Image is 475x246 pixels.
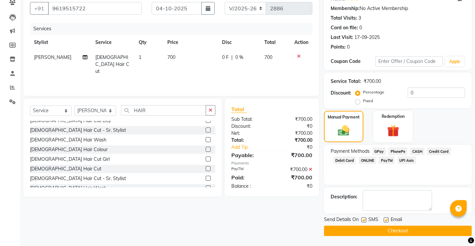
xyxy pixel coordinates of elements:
span: 700 [264,54,272,60]
button: Checkout [324,226,472,236]
div: 17-09-2025 [354,34,380,41]
label: Fixed [363,98,373,104]
th: Price [163,35,218,50]
div: Payments [231,160,312,166]
span: [DEMOGRAPHIC_DATA] Hair Cut [95,54,129,74]
div: Services [31,23,317,35]
div: ₹700.00 [364,78,381,85]
label: Percentage [363,89,384,95]
div: Total: [226,137,272,144]
span: [PERSON_NAME] [34,54,71,60]
div: Membership: [331,5,360,12]
input: Enter Offer / Coupon Code [375,56,443,67]
img: _gift.svg [383,123,403,138]
span: PhonePe [388,147,407,155]
div: Net: [226,130,272,137]
div: [DEMOGRAPHIC_DATA] Hair Cut [30,165,101,172]
div: Paid: [226,173,272,181]
span: ONLINE [359,156,376,164]
th: Stylist [30,35,91,50]
span: UPI Axis [397,156,416,164]
div: Card on file: [331,24,358,31]
div: Coupon Code [331,58,375,65]
div: ₹700.00 [272,116,317,123]
div: [DEMOGRAPHIC_DATA] Hair Colour [30,146,108,153]
div: Balance : [226,183,272,190]
button: Apply [445,57,464,67]
div: ₹700.00 [272,173,317,181]
label: Manual Payment [328,114,360,120]
div: [DEMOGRAPHIC_DATA] Hair Cut - Sr. Stylist [30,175,126,182]
div: Service Total: [331,78,361,85]
div: [DEMOGRAPHIC_DATA] Hair Wash [30,185,106,192]
th: Disc [218,35,261,50]
div: [DEMOGRAPHIC_DATA] Hair Cut Boy [30,117,111,124]
div: Description: [331,193,357,200]
div: [DEMOGRAPHIC_DATA] Hair Cut - Sr. Stylist [30,127,126,134]
span: Credit Card [427,147,451,155]
div: Total Visits: [331,15,357,22]
th: Total [260,35,290,50]
div: ₹0 [279,144,317,151]
th: Action [290,35,312,50]
span: 0 F [222,54,229,61]
span: Email [391,216,402,224]
div: ₹0 [272,123,317,130]
div: Sub Total: [226,116,272,123]
span: | [231,54,233,61]
span: SMS [368,216,378,224]
span: CASH [410,147,424,155]
div: PayTM [226,166,272,173]
div: ₹700.00 [272,137,317,144]
div: ₹700.00 [272,151,317,159]
div: No Active Membership [331,5,465,12]
label: Redemption [382,114,405,120]
span: Total [231,106,247,113]
button: +91 [30,2,49,15]
a: Add Tip [226,144,279,151]
span: 700 [167,54,175,60]
span: PayTM [379,156,395,164]
span: GPay [372,147,386,155]
div: ₹0 [272,183,317,190]
span: Payment Methods [331,148,370,155]
div: Points: [331,44,346,51]
th: Qty [135,35,164,50]
div: ₹700.00 [272,130,317,137]
div: Payable: [226,151,272,159]
input: Search by Name/Mobile/Email/Code [48,2,142,15]
div: Last Visit: [331,34,353,41]
img: _cash.svg [334,124,353,137]
div: [DEMOGRAPHIC_DATA] Hair Wash [30,136,106,143]
div: [DEMOGRAPHIC_DATA] Hair Cut Girl [30,156,110,163]
th: Service [91,35,135,50]
input: Search or Scan [121,105,206,116]
div: Discount: [226,123,272,130]
span: Send Details On [324,216,359,224]
span: Debit Card [333,156,356,164]
span: 1 [139,54,141,60]
div: Discount: [331,90,351,97]
span: 0 % [235,54,243,61]
div: 3 [358,15,361,22]
div: 0 [359,24,362,31]
div: ₹700.00 [272,166,317,173]
div: 0 [347,44,350,51]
